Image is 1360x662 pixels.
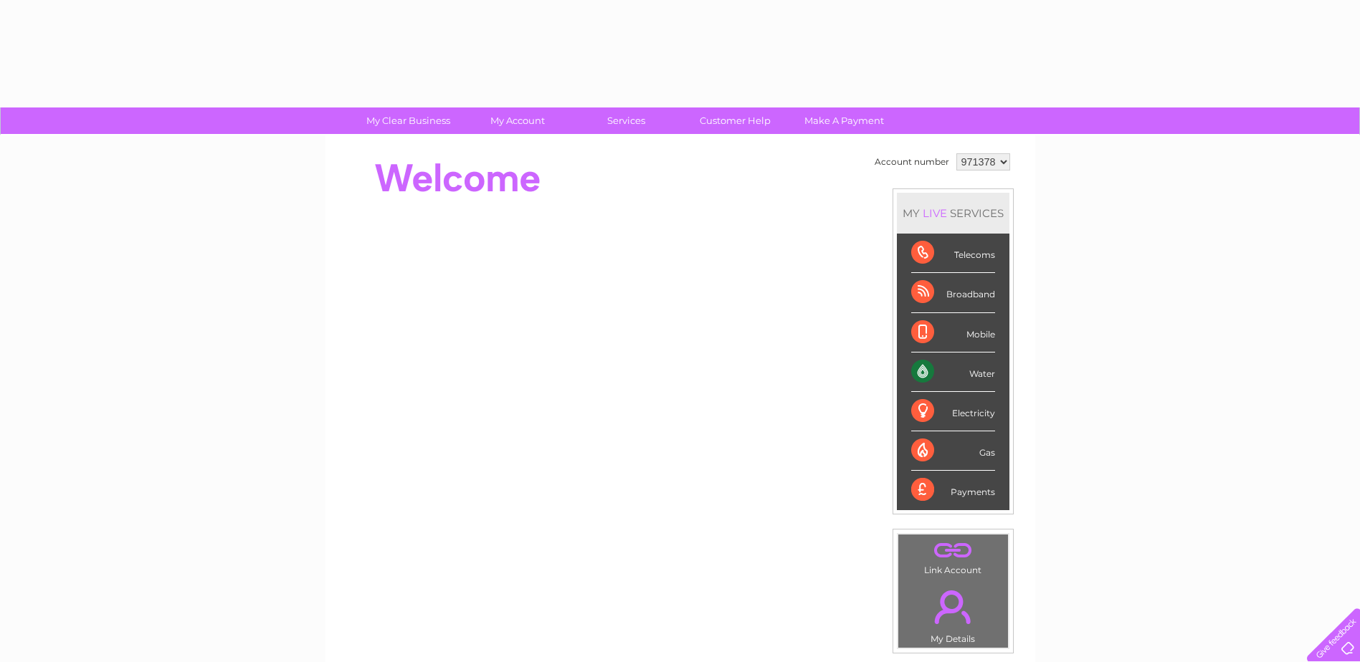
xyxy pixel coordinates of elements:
[911,352,995,392] div: Water
[871,150,953,174] td: Account number
[902,538,1004,563] a: .
[911,313,995,352] div: Mobile
[911,431,995,471] div: Gas
[897,193,1009,234] div: MY SERVICES
[458,107,576,134] a: My Account
[911,392,995,431] div: Electricity
[911,273,995,312] div: Broadband
[898,578,1009,648] td: My Details
[785,107,903,134] a: Make A Payment
[920,206,950,220] div: LIVE
[349,107,467,134] a: My Clear Business
[911,471,995,509] div: Payments
[911,234,995,273] div: Telecoms
[902,582,1004,632] a: .
[567,107,685,134] a: Services
[676,107,794,134] a: Customer Help
[898,534,1009,579] td: Link Account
